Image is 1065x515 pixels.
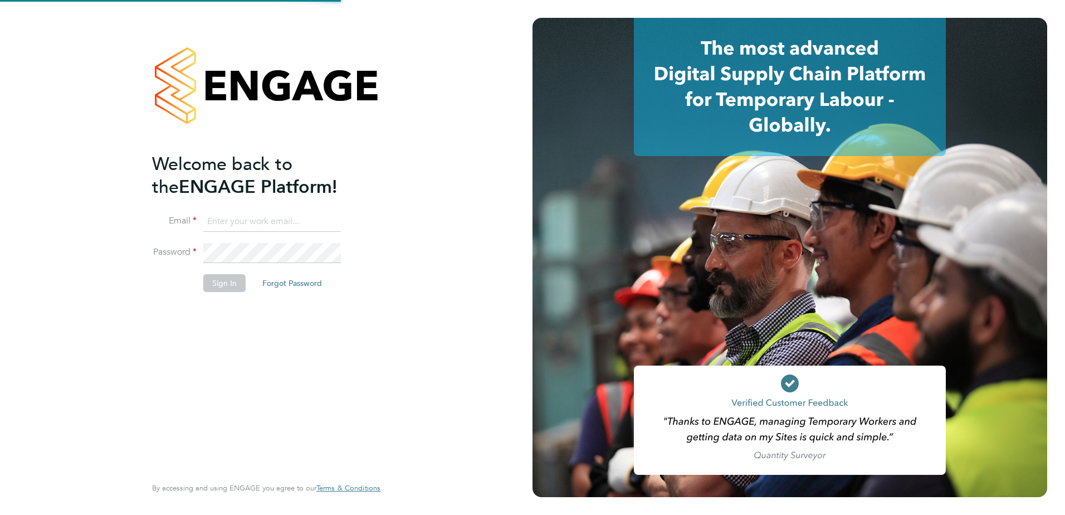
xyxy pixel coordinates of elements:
button: Sign In [203,274,246,292]
span: Welcome back to the [152,153,292,198]
input: Enter your work email... [203,212,341,232]
span: By accessing and using ENGAGE you agree to our [152,483,380,493]
button: Forgot Password [253,274,331,292]
label: Email [152,215,197,227]
a: Terms & Conditions [316,484,380,493]
h2: ENGAGE Platform! [152,153,369,198]
label: Password [152,246,197,258]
